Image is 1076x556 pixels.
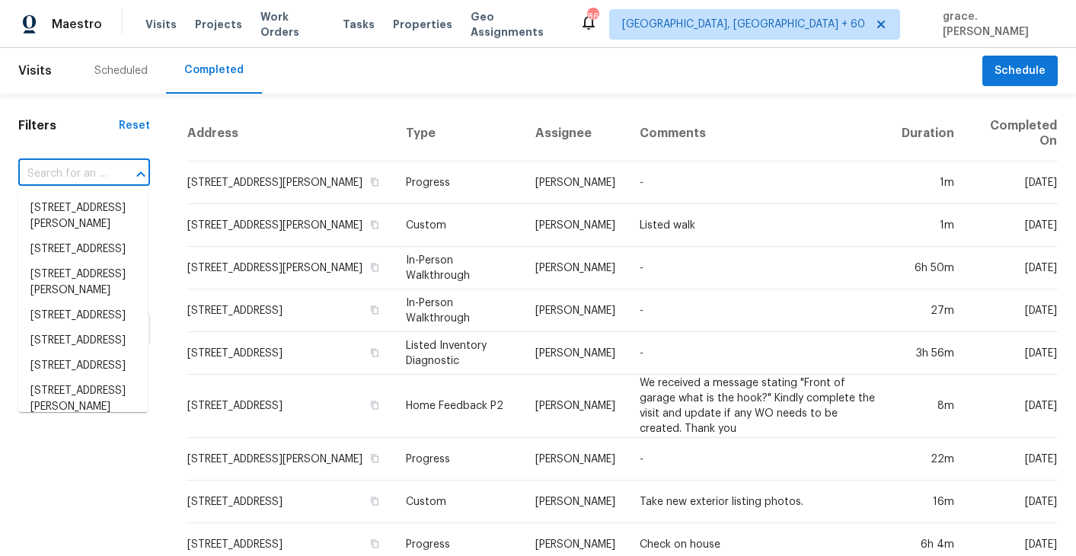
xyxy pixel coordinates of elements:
li: [STREET_ADDRESS] [18,237,148,262]
span: Work Orders [260,9,324,40]
td: Listed Inventory Diagnostic [394,332,524,375]
button: Copy Address [368,260,382,274]
button: Copy Address [368,537,382,551]
td: 8m [889,375,966,438]
td: [STREET_ADDRESS][PERSON_NAME] [187,438,394,481]
td: [PERSON_NAME] [523,289,627,332]
li: [STREET_ADDRESS] [18,353,148,379]
td: [PERSON_NAME] [523,332,627,375]
td: 1m [889,204,966,247]
button: Copy Address [368,303,382,317]
td: 16m [889,481,966,523]
td: 27m [889,289,966,332]
td: [DATE] [966,247,1058,289]
td: [DATE] [966,289,1058,332]
td: 22m [889,438,966,481]
span: grace.[PERSON_NAME] [937,9,1053,40]
th: Duration [889,106,966,161]
td: Progress [394,161,524,204]
button: Copy Address [368,398,382,412]
button: Copy Address [368,175,382,189]
td: [PERSON_NAME] [523,247,627,289]
span: Visits [18,54,52,88]
th: Assignee [523,106,627,161]
div: Completed [184,62,244,78]
div: 862 [587,9,598,24]
td: Home Feedback P2 [394,375,524,438]
td: - [627,332,889,375]
li: [STREET_ADDRESS][PERSON_NAME] [18,262,148,303]
td: [DATE] [966,332,1058,375]
li: [STREET_ADDRESS][PERSON_NAME] [18,379,148,420]
td: [STREET_ADDRESS] [187,289,394,332]
td: [DATE] [966,375,1058,438]
div: Scheduled [94,63,148,78]
td: In-Person Walkthrough [394,247,524,289]
td: Take new exterior listing photos. [627,481,889,523]
th: Completed On [966,106,1058,161]
button: Copy Address [368,346,382,359]
button: Copy Address [368,218,382,232]
td: [STREET_ADDRESS] [187,481,394,523]
span: Visits [145,17,177,32]
th: Type [394,106,524,161]
td: - [627,289,889,332]
td: Custom [394,204,524,247]
td: [STREET_ADDRESS][PERSON_NAME] [187,247,394,289]
td: [DATE] [966,161,1058,204]
button: Close [130,164,152,185]
td: We received a message stating "Front of garage what is the hook?" Kindly complete the visit and u... [627,375,889,438]
td: [STREET_ADDRESS] [187,332,394,375]
span: Properties [393,17,452,32]
td: [STREET_ADDRESS][PERSON_NAME] [187,161,394,204]
td: - [627,247,889,289]
td: Progress [394,438,524,481]
span: Tasks [343,19,375,30]
button: Copy Address [368,452,382,465]
td: Custom [394,481,524,523]
span: Projects [195,17,242,32]
td: In-Person Walkthrough [394,289,524,332]
span: [GEOGRAPHIC_DATA], [GEOGRAPHIC_DATA] + 60 [622,17,865,32]
li: [STREET_ADDRESS] [18,303,148,328]
span: Schedule [995,62,1046,81]
input: Search for an address... [18,162,107,186]
th: Comments [627,106,889,161]
td: [PERSON_NAME] [523,375,627,438]
td: [DATE] [966,481,1058,523]
td: 6h 50m [889,247,966,289]
td: [PERSON_NAME] [523,438,627,481]
button: Copy Address [368,494,382,508]
td: Listed walk [627,204,889,247]
td: - [627,438,889,481]
td: [DATE] [966,438,1058,481]
li: [STREET_ADDRESS][PERSON_NAME] [18,196,148,237]
button: Schedule [982,56,1058,87]
td: [PERSON_NAME] [523,204,627,247]
td: - [627,161,889,204]
div: Reset [119,118,150,133]
th: Address [187,106,394,161]
td: [DATE] [966,204,1058,247]
td: [PERSON_NAME] [523,161,627,204]
td: [STREET_ADDRESS] [187,375,394,438]
td: [PERSON_NAME] [523,481,627,523]
span: Maestro [52,17,102,32]
td: 1m [889,161,966,204]
li: [STREET_ADDRESS] [18,328,148,353]
td: [STREET_ADDRESS][PERSON_NAME] [187,204,394,247]
h1: Filters [18,118,119,133]
td: 3h 56m [889,332,966,375]
span: Geo Assignments [471,9,562,40]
